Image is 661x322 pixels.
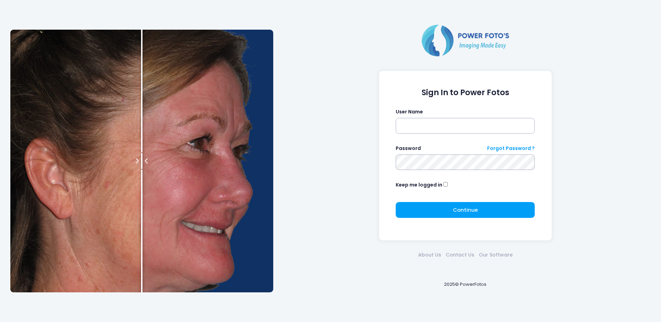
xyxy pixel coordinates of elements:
[453,206,478,213] span: Continue
[396,145,421,152] label: Password
[487,145,535,152] a: Forgot Password ?
[443,251,476,259] a: Contact Us
[396,88,535,97] h1: Sign In to Power Fotos
[396,181,442,189] label: Keep me logged in
[280,270,651,299] div: 2025© PowerFotos
[419,23,512,58] img: Logo
[396,108,423,115] label: User Name
[416,251,443,259] a: About Us
[476,251,515,259] a: Our Software
[396,202,535,218] button: Continue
